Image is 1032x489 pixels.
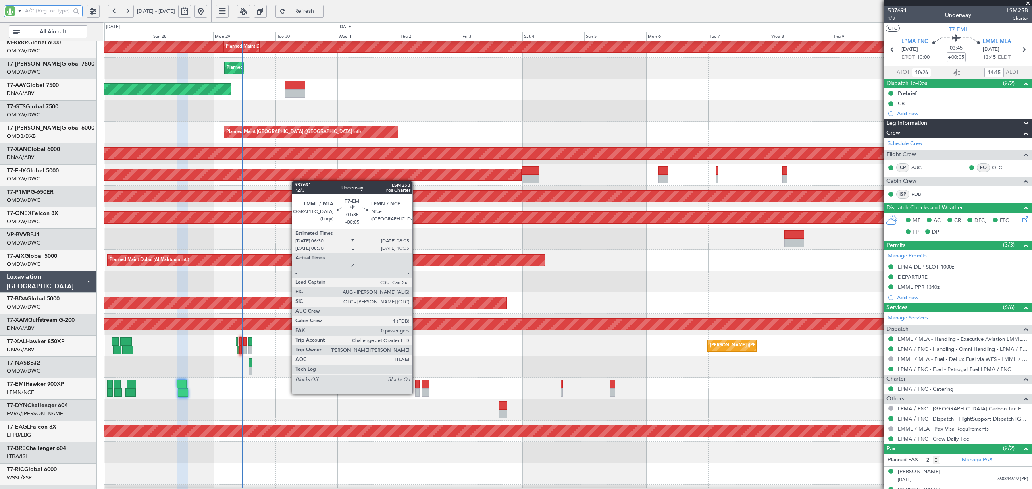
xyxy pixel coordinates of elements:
span: T7-ONEX [7,211,32,216]
span: T7-EAGL [7,424,30,430]
a: LPMA / FNC - Fuel - Petrogal Fuel LPMA / FNC [898,366,1011,373]
span: Refresh [288,8,321,14]
span: T7-XAN [7,147,27,152]
span: ETOT [901,54,915,62]
a: T7-AIXGlobal 5000 [7,253,57,259]
span: DFC, [974,217,986,225]
span: T7-AAY [7,83,26,88]
a: VP-BVVBBJ1 [7,232,40,238]
a: T7-[PERSON_NAME]Global 7500 [7,61,94,67]
a: OMDW/DWC [7,68,40,76]
div: LPMA DEP SLOT 1000z [898,263,954,270]
a: LTBA/ISL [7,453,28,460]
a: T7-RICGlobal 6000 [7,467,57,472]
span: T7-[PERSON_NAME] [7,125,62,131]
span: FP [913,228,919,236]
a: OMDW/DWC [7,111,40,118]
button: UTC [886,25,900,32]
span: T7-BRE [7,445,26,451]
div: Fri 3 [461,32,522,41]
a: OMDW/DWC [7,47,40,54]
div: Add new [897,294,1028,301]
div: Sat 4 [522,32,584,41]
a: T7-DYNChallenger 604 [7,403,68,408]
div: Planned Maint Dubai (Al Maktoum Intl) [227,62,306,74]
a: Schedule Crew [888,140,923,148]
span: LPMA FNC [901,38,928,46]
span: (2/2) [1003,79,1015,87]
a: Manage PAX [962,456,992,464]
div: Mon 6 [646,32,708,41]
a: LMML / MLA - Pax Visa Requirements [898,425,989,432]
span: (3/3) [1003,240,1015,249]
a: T7-FHXGlobal 5000 [7,168,59,174]
span: Permits [886,241,905,250]
a: T7-EMIHawker 900XP [7,381,64,387]
a: LMML / MLA - Handling - Executive Aviation LMML / MLA [898,336,1028,342]
a: OMDW/DWC [7,197,40,204]
div: [PERSON_NAME] [898,468,940,476]
label: Planned PAX [888,456,918,464]
div: Tue 7 [708,32,770,41]
div: [DATE] [106,24,120,31]
div: Mon 29 [213,32,275,41]
a: LMML / MLA - Fuel - DeLux Fuel via WFS - LMML / MLA [898,356,1028,363]
span: Others [886,394,904,404]
div: Planned Maint Dubai (Al Maktoum Intl) [226,41,305,53]
div: [PERSON_NAME] ([PERSON_NAME] Intl) [710,340,795,352]
a: M-RRRRGlobal 6000 [7,40,61,46]
span: Cabin Crew [886,177,917,186]
a: T7-BDAGlobal 5000 [7,296,60,302]
span: [DATE] [901,46,918,54]
a: T7-XALHawker 850XP [7,339,65,344]
span: 03:45 [950,44,963,52]
a: OMDW/DWC [7,303,40,311]
div: ISP [896,190,909,199]
a: OMDB/DXB [7,133,36,140]
a: T7-[PERSON_NAME]Global 6000 [7,125,94,131]
div: Prebrief [898,90,917,97]
span: [DATE] - [DATE] [137,8,175,15]
div: Sat 27 [90,32,152,41]
div: FO [977,163,990,172]
a: FDB [911,191,930,198]
div: CB [898,100,905,107]
a: LPMA / FNC - Catering [898,385,953,392]
a: Manage Permits [888,252,927,260]
span: Pax [886,444,895,454]
a: T7-P1MPG-650ER [7,189,54,195]
span: T7-XAM [7,317,28,323]
a: DNAA/ABV [7,325,34,332]
span: 13:45 [983,54,996,62]
a: T7-BREChallenger 604 [7,445,66,451]
a: DNAA/ABV [7,154,34,161]
span: ELDT [998,54,1011,62]
div: LMML PPR 1340z [898,284,940,290]
span: ATOT [897,68,910,77]
a: LFMN/NCE [7,389,34,396]
div: Add new [897,110,1028,117]
div: Tue 30 [275,32,337,41]
span: All Aircraft [21,29,85,35]
a: WSSL/XSP [7,474,32,481]
a: OMDW/DWC [7,367,40,375]
a: DNAA/ABV [7,90,34,97]
div: CP [896,163,909,172]
div: DEPARTURE [898,274,928,280]
input: A/C (Reg. or Type) [25,5,71,17]
a: T7-XAMGulfstream G-200 [7,317,75,323]
a: OMDW/DWC [7,239,40,247]
span: 10:00 [917,54,930,62]
span: Charter [1007,15,1028,22]
div: Underway [945,11,971,19]
span: T7-FHX [7,168,26,174]
div: Thu 9 [832,32,893,41]
span: 1/3 [888,15,907,22]
button: Refresh [275,5,324,18]
button: All Aircraft [9,25,87,38]
a: LPMA / FNC - Dispatch - FlightSupport Dispatch [GEOGRAPHIC_DATA] [898,415,1028,422]
span: Charter [886,375,906,384]
span: T7-XAL [7,339,26,344]
span: Dispatch Checks and Weather [886,203,963,213]
span: [DATE] [898,477,911,483]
